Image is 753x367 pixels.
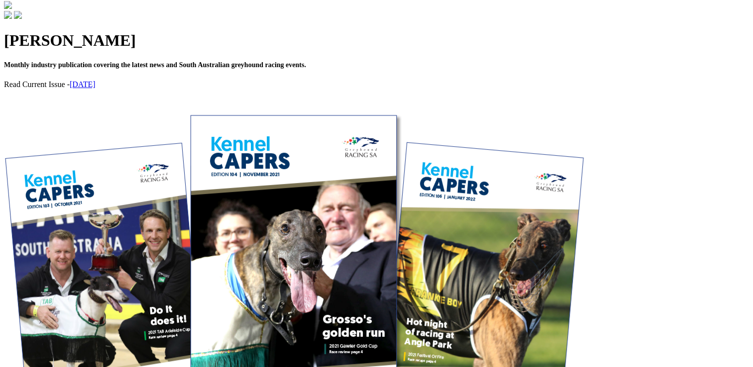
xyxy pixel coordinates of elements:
[4,80,749,89] p: Read Current Issue -
[4,1,12,9] img: logo-grsa-white.png
[4,11,12,19] img: facebook.svg
[14,11,22,19] img: twitter.svg
[4,61,306,69] span: Monthly industry publication covering the latest news and South Australian greyhound racing events.
[4,31,749,50] h1: [PERSON_NAME]
[70,80,96,89] a: [DATE]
